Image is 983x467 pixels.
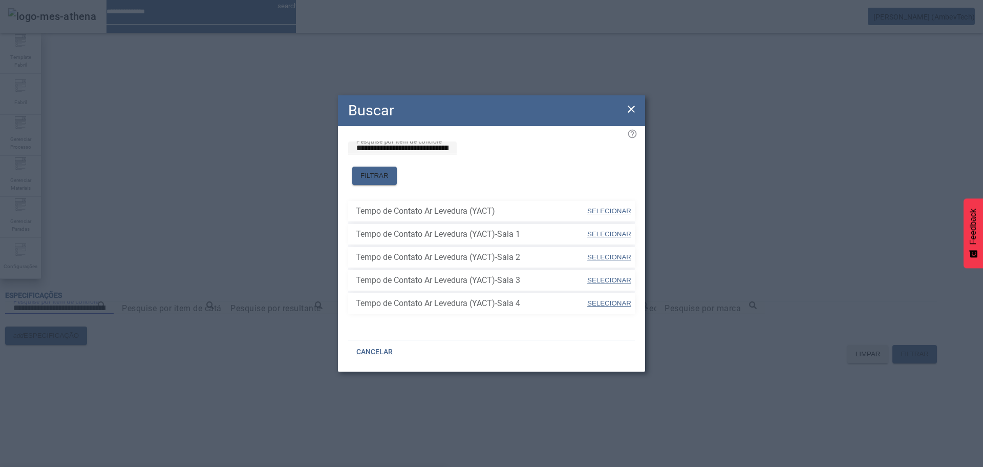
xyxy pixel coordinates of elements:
[964,198,983,268] button: Feedback - Mostrar pesquisa
[586,202,632,220] button: SELECIONAR
[587,299,631,307] span: SELECIONAR
[356,297,586,310] span: Tempo de Contato Ar Levedura (YACT)-Sala 4
[352,167,397,185] button: FILTRAR
[356,251,586,263] span: Tempo de Contato Ar Levedura (YACT)-Sala 2
[586,271,632,290] button: SELECIONAR
[356,228,586,240] span: Tempo de Contato Ar Levedura (YACT)-Sala 1
[587,276,631,284] span: SELECIONAR
[348,99,394,121] h2: Buscar
[969,209,978,245] span: Feedback
[587,207,631,215] span: SELECIONAR
[360,171,389,181] span: FILTRAR
[356,137,442,145] mat-label: Pesquise por item de controle
[587,253,631,261] span: SELECIONAR
[348,343,401,361] button: CANCELAR
[587,230,631,238] span: SELECIONAR
[356,274,586,287] span: Tempo de Contato Ar Levedura (YACT)-Sala 3
[586,248,632,267] button: SELECIONAR
[586,225,632,243] button: SELECIONAR
[356,205,586,217] span: Tempo de Contato Ar Levedura (YACT)
[356,347,393,357] span: CANCELAR
[586,294,632,313] button: SELECIONAR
